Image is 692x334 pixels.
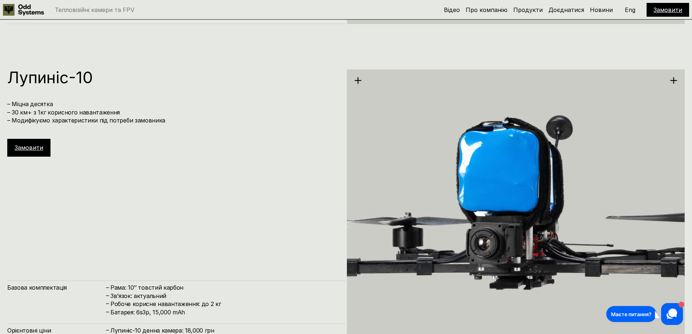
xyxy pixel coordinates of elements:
[15,144,43,151] a: Замовити
[110,283,338,291] h4: Рама: 10’’ товстий карбон
[625,7,635,13] p: Eng
[7,69,338,85] h1: Лупиніс-10
[110,308,338,316] h4: Батарея: 6s3p, 15,000 mAh
[106,283,109,291] h4: –
[444,6,460,13] a: Відео
[653,6,682,13] a: Замовити
[466,6,507,13] a: Про компанію
[7,283,105,291] h4: Базова комплектація
[106,326,109,334] h4: –
[604,301,685,327] iframe: HelpCrunch
[106,308,109,316] h4: –
[110,292,338,300] h4: Зв’язок: актуальний
[106,299,109,307] h4: –
[7,100,338,124] h4: – Міцна десятка – 30 км+ з 1кг корисного навантаження – Модифікуємо характеристики під потреби за...
[513,6,543,13] a: Продукти
[110,300,338,308] h4: Робоче корисне навантаження: до 2 кг
[55,7,134,13] p: Тепловізійні камери та FPV
[590,6,613,13] a: Новини
[106,291,109,299] h4: –
[549,6,584,13] a: Доєднатися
